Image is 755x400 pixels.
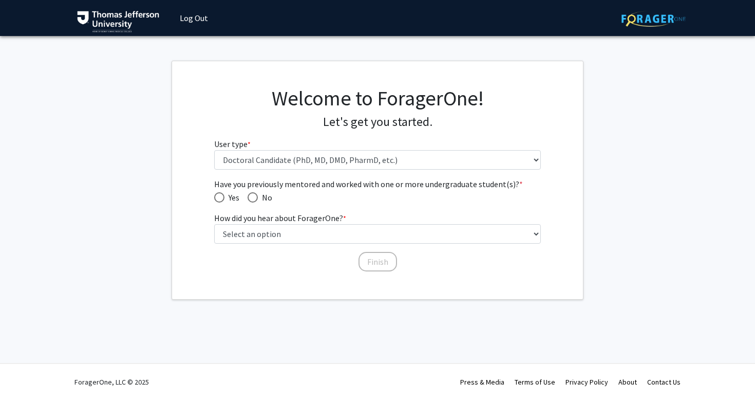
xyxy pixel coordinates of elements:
img: ForagerOne Logo [621,11,686,27]
iframe: Chat [8,354,44,392]
a: Press & Media [460,377,504,387]
h4: Let's get you started. [214,115,541,130]
h1: Welcome to ForagerOne! [214,86,541,111]
a: Contact Us [647,377,681,387]
img: Thomas Jefferson University Logo [77,11,159,32]
div: ForagerOne, LLC © 2025 [74,364,149,400]
label: How did you hear about ForagerOne? [214,212,346,224]
a: Privacy Policy [565,377,608,387]
button: Finish [358,252,397,271]
span: No [258,191,272,204]
a: Terms of Use [515,377,555,387]
a: About [618,377,637,387]
mat-radio-group: Have you previously mentored and worked with one or more undergraduate student(s)? [214,190,541,204]
label: User type [214,138,251,150]
span: Have you previously mentored and worked with one or more undergraduate student(s)? [214,178,541,190]
span: Yes [224,191,239,204]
